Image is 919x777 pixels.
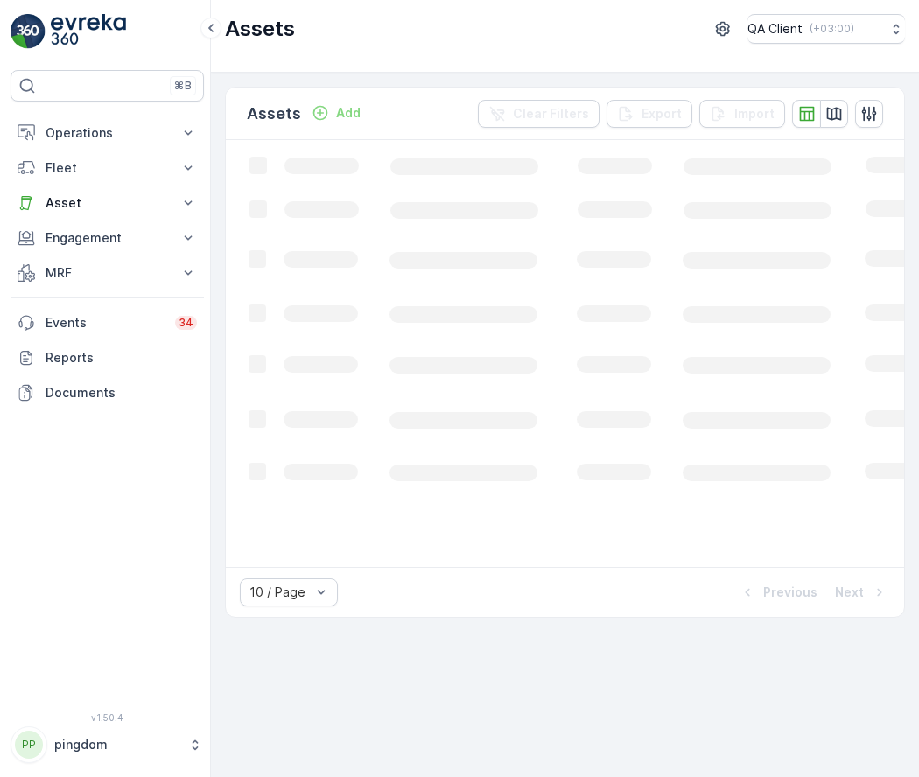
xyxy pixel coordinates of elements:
[11,220,204,255] button: Engagement
[46,349,197,367] p: Reports
[46,264,169,282] p: MRF
[642,105,682,122] p: Export
[810,22,854,36] p: ( +03:00 )
[336,104,361,122] p: Add
[747,20,803,38] p: QA Client
[763,584,817,601] p: Previous
[11,340,204,375] a: Reports
[305,102,368,123] button: Add
[513,105,589,122] p: Clear Filters
[225,15,295,43] p: Assets
[174,79,192,93] p: ⌘B
[247,101,301,126] p: Assets
[11,185,204,220] button: Asset
[11,115,204,150] button: Operations
[11,305,204,340] a: Events34
[11,726,204,763] button: PPpingdom
[607,100,692,128] button: Export
[833,582,890,603] button: Next
[737,582,819,603] button: Previous
[54,736,179,753] p: pingdom
[15,731,43,759] div: PP
[46,384,197,402] p: Documents
[747,14,905,44] button: QA Client(+03:00)
[11,255,204,290] button: MRF
[46,229,169,247] p: Engagement
[46,124,169,142] p: Operations
[11,712,204,723] span: v 1.50.4
[835,584,864,601] p: Next
[699,100,785,128] button: Import
[46,314,165,332] p: Events
[11,150,204,185] button: Fleet
[46,194,169,212] p: Asset
[11,375,204,410] a: Documents
[734,105,775,122] p: Import
[478,100,600,128] button: Clear Filters
[11,14,46,49] img: logo
[46,159,169,177] p: Fleet
[51,14,126,49] img: logo_light-DOdMpM7g.png
[179,316,193,330] p: 34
